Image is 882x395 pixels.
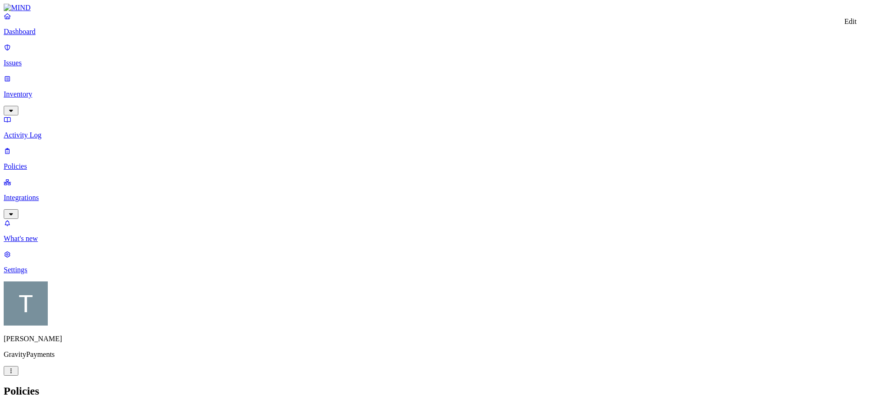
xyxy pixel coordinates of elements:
p: Activity Log [4,131,878,139]
p: What's new [4,235,878,243]
p: Settings [4,266,878,274]
div: Edit [844,17,857,26]
p: Integrations [4,194,878,202]
p: Dashboard [4,28,878,36]
img: Tim Rasmussen [4,281,48,326]
p: GravityPayments [4,350,878,359]
img: MIND [4,4,31,12]
p: [PERSON_NAME] [4,335,878,343]
p: Issues [4,59,878,67]
p: Inventory [4,90,878,98]
p: Policies [4,162,878,171]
